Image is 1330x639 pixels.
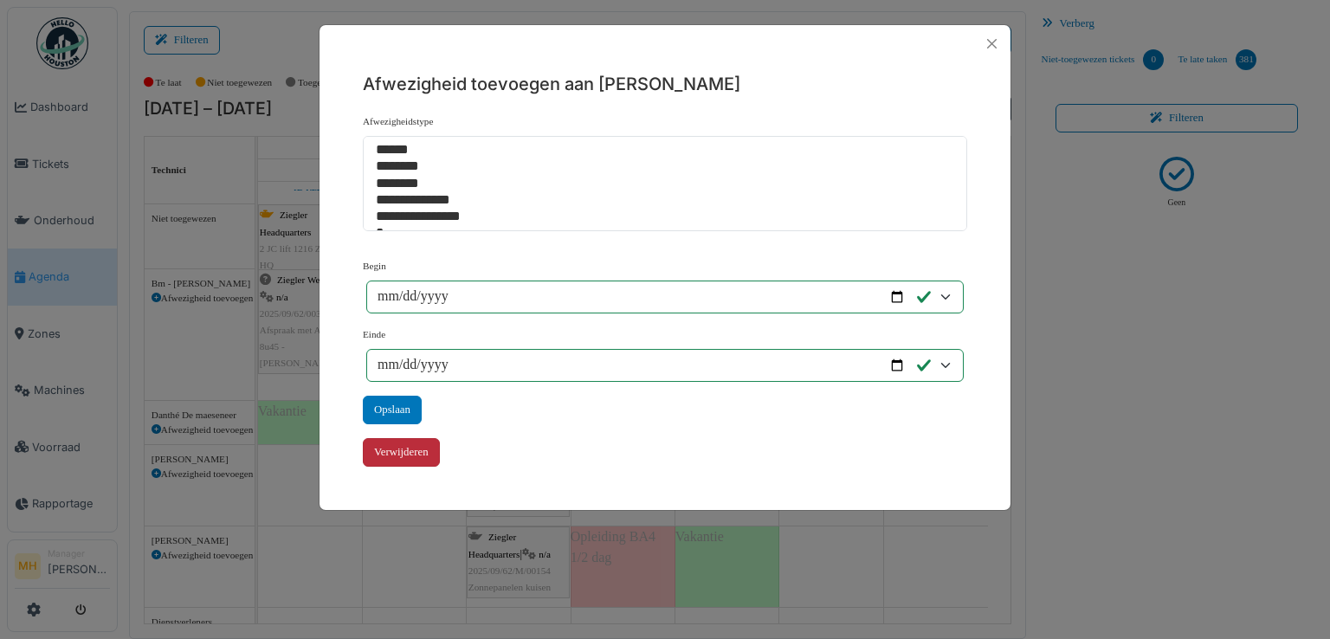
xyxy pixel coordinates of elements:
[363,327,385,342] label: Einde
[980,32,1004,55] button: Close
[363,259,386,274] label: Begin
[363,114,433,129] label: Afwezigheidstype
[363,438,440,467] div: Verwijderen
[363,71,967,97] h5: Afwezigheid toevoegen aan [PERSON_NAME]
[363,396,422,424] div: Opslaan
